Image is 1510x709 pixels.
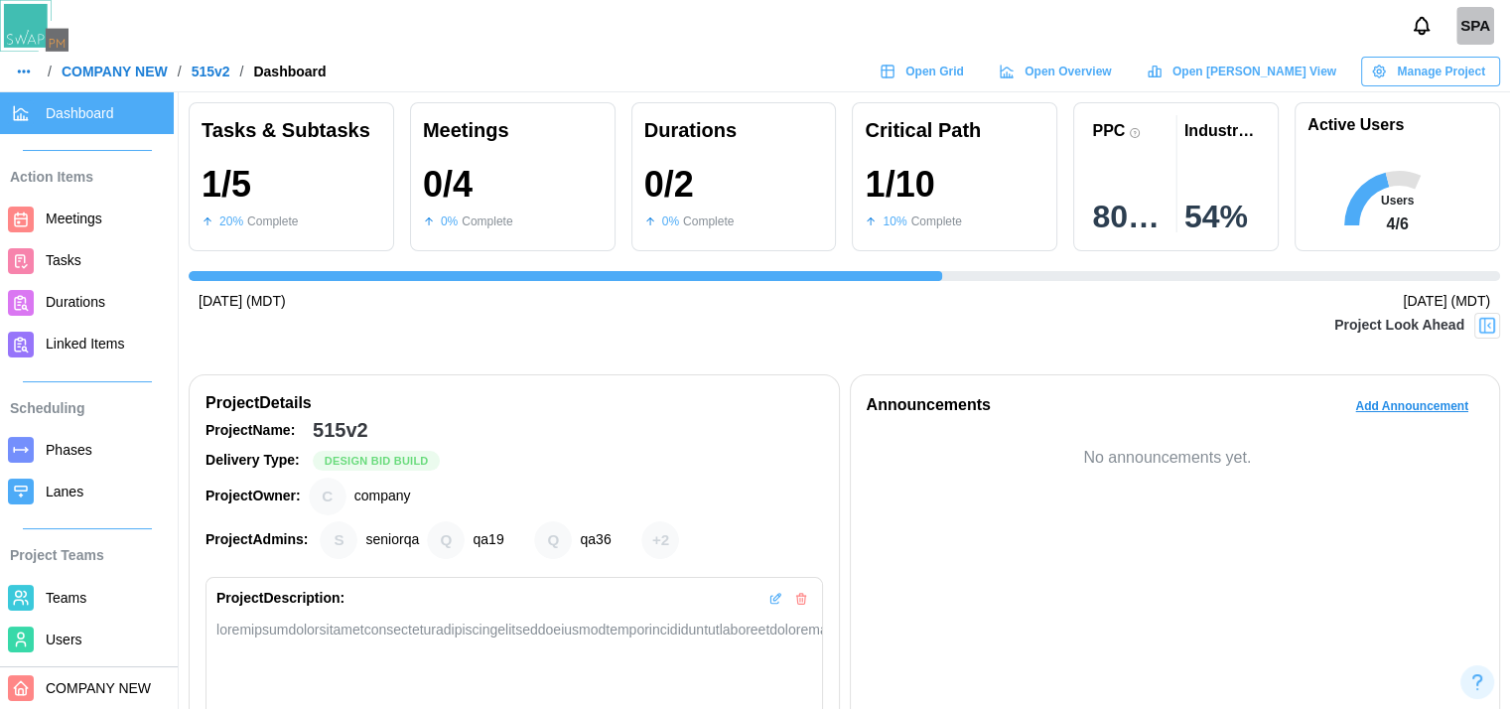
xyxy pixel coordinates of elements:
div: Project Details [206,391,823,416]
div: seniorqa [365,529,419,551]
div: / [178,65,182,78]
div: Complete [462,213,512,231]
div: Tasks & Subtasks [202,115,381,146]
div: Complete [683,213,734,231]
div: qa19 [473,529,503,551]
div: No announcements yet. [867,446,1469,471]
span: Open [PERSON_NAME] View [1172,58,1336,85]
button: Notifications [1405,9,1439,43]
span: Linked Items [46,336,124,352]
a: 515v2 [192,65,230,78]
div: company [354,486,411,507]
div: qa36 [580,529,611,551]
button: Add Announcement [1340,391,1483,421]
span: Manage Project [1397,58,1485,85]
div: 1 / 5 [202,165,251,205]
span: Durations [46,294,105,310]
div: loremipsumdolorsitametconsecteturadipiscingelitseddoeiusmodtemporincididuntutlaboreetdoloremagnaa... [216,620,812,640]
strong: Project Admins: [206,531,308,547]
span: COMPANY NEW [46,680,151,696]
div: seniorqa [320,521,357,559]
span: Add Announcement [1355,392,1468,420]
span: Users [46,632,82,647]
span: Open Overview [1025,58,1111,85]
div: Announcements [867,393,991,418]
div: Delivery Type: [206,450,305,472]
div: 1 / 10 [865,165,934,205]
a: Open [PERSON_NAME] View [1137,57,1351,86]
div: Project Description: [216,588,344,610]
strong: Project Owner: [206,488,301,503]
div: 54 % [1184,201,1260,232]
div: 0 / 4 [423,165,473,205]
div: company [309,478,346,515]
div: 80.00 % [1092,201,1167,232]
div: [DATE] (MDT) [1403,291,1490,313]
a: Open Grid [870,57,979,86]
button: Manage Project [1361,57,1500,86]
span: Meetings [46,211,102,226]
a: COMPANY NEW [62,65,168,78]
div: / [240,65,244,78]
h1: Active Users [1307,115,1404,136]
span: Design Bid Build [325,452,429,470]
span: Open Grid [905,58,964,85]
a: SShetty platform admin [1456,7,1494,45]
div: qa19 [427,521,465,559]
div: / [48,65,52,78]
div: SPA [1456,7,1494,45]
div: qa36 [534,521,572,559]
div: 20 % [219,213,243,231]
a: Open Overview [989,57,1127,86]
span: Tasks [46,252,81,268]
div: 10 % [883,213,906,231]
div: [DATE] (MDT) [199,291,286,313]
div: 515v2 [313,415,368,446]
div: Meetings [423,115,603,146]
div: PPC [1092,121,1125,140]
div: Dashboard [253,65,326,78]
div: 0 / 2 [644,165,694,205]
div: 0 % [441,213,458,231]
div: Durations [644,115,824,146]
div: Industry PPC [1184,121,1260,140]
span: Lanes [46,484,83,499]
div: Project Name: [206,420,305,442]
img: Project Look Ahead Button [1477,316,1497,336]
span: Dashboard [46,105,114,121]
span: Teams [46,590,86,606]
div: + 2 [641,521,679,559]
div: Complete [911,213,962,231]
div: 0 % [662,213,679,231]
span: Phases [46,442,92,458]
div: Critical Path [865,115,1044,146]
div: Complete [247,213,298,231]
div: Project Look Ahead [1334,315,1464,337]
